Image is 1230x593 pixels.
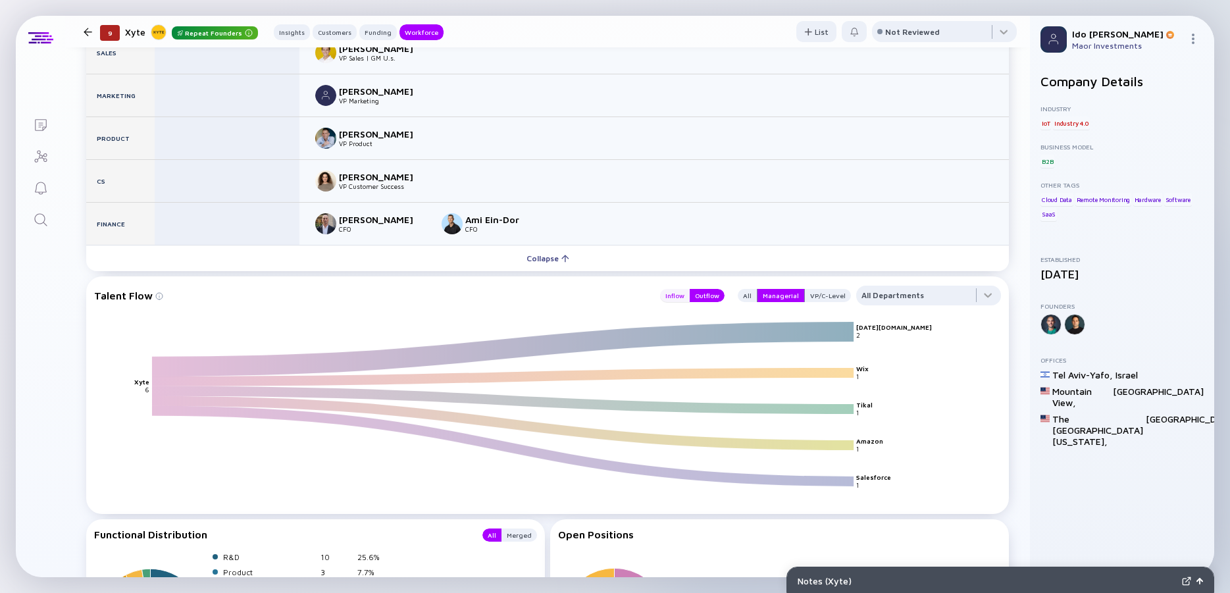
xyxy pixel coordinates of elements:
[86,203,155,245] div: Finance
[798,575,1177,586] div: Notes ( Xyte )
[1182,577,1191,586] img: Expand Notes
[857,323,933,331] text: [DATE][DOMAIN_NAME]
[1052,413,1143,447] div: The [GEOGRAPHIC_DATA][US_STATE] ,
[16,140,65,171] a: Investor Map
[1052,369,1113,380] div: Tel Aviv-Yafo ,
[339,171,426,182] div: [PERSON_NAME]
[223,567,315,577] div: Product
[339,86,426,97] div: [PERSON_NAME]
[519,248,577,269] div: Collapse
[86,160,155,202] div: CS
[1040,356,1204,364] div: Offices
[690,289,725,302] button: Outflow
[1040,267,1204,281] div: [DATE]
[172,26,258,39] div: Repeat Founders
[796,22,836,42] div: List
[1040,181,1204,189] div: Other Tags
[339,43,426,54] div: [PERSON_NAME]
[86,245,1009,271] button: Collapse
[757,289,805,302] button: Managerial
[313,24,357,40] button: Customers
[1053,116,1090,130] div: Industry 4.0
[442,213,463,234] img: Ami Ein-Dor picture
[339,225,426,233] div: CFO
[1040,26,1067,53] img: Profile Picture
[315,42,336,63] img: Andrew Gross picture
[1113,386,1204,408] div: [GEOGRAPHIC_DATA]
[313,26,357,39] div: Customers
[857,401,873,409] text: Tikal
[94,529,469,542] div: Functional Distribution
[857,409,859,417] text: 1
[86,32,155,74] div: Sales
[320,552,352,562] div: 10
[1040,143,1204,151] div: Business Model
[857,373,859,380] text: 1
[796,21,836,42] button: List
[857,365,869,373] text: Wix
[857,437,884,445] text: Amazon
[357,567,389,577] div: 7.7%
[1072,28,1183,39] div: Ido [PERSON_NAME]
[94,286,647,305] div: Talent Flow
[339,54,426,62] div: VP Sales | GM U.s.
[885,27,940,37] div: Not Reviewed
[125,24,258,40] div: Xyte
[1040,155,1054,168] div: B2B
[315,128,336,149] img: Ran Zaksh picture
[16,108,65,140] a: Lists
[1072,41,1183,51] div: Maor Investments
[320,567,352,577] div: 3
[339,214,426,225] div: [PERSON_NAME]
[86,117,155,159] div: Product
[857,473,892,481] text: Salesforce
[315,85,336,106] img: Lital Grossman picture
[558,529,1001,540] div: Open Positions
[274,26,310,39] div: Insights
[134,378,149,386] text: Xyte
[223,552,315,562] div: R&D
[857,331,861,339] text: 2
[1040,208,1057,221] div: SaaS
[1040,74,1204,89] h2: Company Details
[16,171,65,203] a: Reminders
[315,170,336,192] img: Yael Herbst picture
[339,140,426,147] div: VP Product
[1040,116,1051,130] div: IoT
[16,203,65,234] a: Search
[357,552,389,562] div: 25.6%
[1164,193,1192,206] div: Software
[399,26,444,39] div: Workforce
[482,529,501,542] button: All
[1075,193,1132,206] div: Remote Monitoring
[399,24,444,40] button: Workforce
[100,25,120,41] div: 9
[86,74,155,116] div: Marketing
[738,289,757,302] button: All
[359,26,397,39] div: Funding
[1040,255,1204,263] div: Established
[660,289,690,302] button: Inflow
[359,24,397,40] button: Funding
[315,213,336,234] img: Yuval Cohen picture
[1188,34,1198,44] img: Menu
[1133,193,1162,206] div: Hardware
[1040,370,1050,379] img: Israel Flag
[805,289,851,302] button: VP/C-Level
[274,24,310,40] button: Insights
[465,214,552,225] div: Ami Ein-Dor
[1040,386,1050,396] img: United States Flag
[757,289,804,302] div: Managerial
[501,529,537,542] button: Merged
[145,386,149,394] text: 6
[857,481,859,489] text: 1
[339,97,426,105] div: VP Marketing
[1040,193,1073,206] div: Cloud Data
[1196,578,1203,584] img: Open Notes
[1040,414,1050,423] img: United States Flag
